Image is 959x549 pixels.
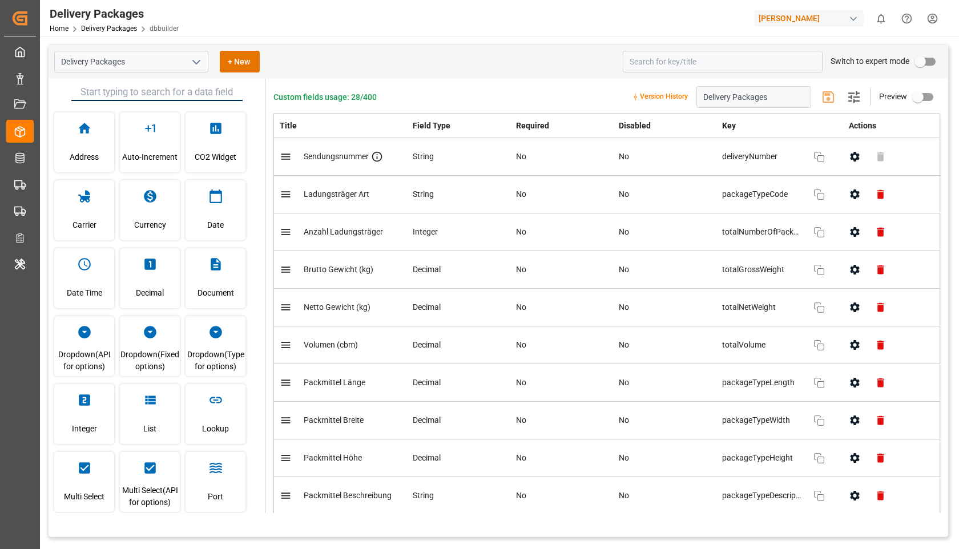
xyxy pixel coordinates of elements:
td: No [613,138,716,176]
span: Packmittel Höhe [304,453,362,462]
input: Type to search/select [54,51,208,72]
span: packageTypeLength [722,377,802,389]
div: Decimal [413,264,505,276]
th: Title [274,114,408,138]
td: No [510,326,614,364]
input: Search for key/title [623,51,823,72]
tr: SendungsnummerStringNoNodeliveryNumber [274,138,940,176]
td: No [613,439,716,477]
td: No [510,138,614,176]
div: Decimal [413,301,505,313]
span: CO2 Widget [195,142,236,172]
div: Decimal [413,452,505,464]
span: Address [70,142,99,172]
span: Packmittel Länge [304,378,365,387]
span: Dropdown(Type for options) [186,345,245,376]
th: Field Type [407,114,510,138]
div: Decimal [413,377,505,389]
button: [PERSON_NAME] [754,7,868,29]
span: Lookup [202,413,229,444]
span: Anzahl Ladungsträger [304,227,383,236]
td: No [613,477,716,515]
div: Decimal [413,339,505,351]
div: [PERSON_NAME] [754,10,864,27]
td: No [510,213,614,251]
span: Date Time [67,277,102,308]
span: Port [208,481,223,512]
td: No [510,251,614,289]
tr: Brutto Gewicht (kg)DecimalNoNototalGrossWeight [274,251,940,289]
span: packageTypeDescription [722,490,802,502]
span: Decimal [136,277,164,308]
input: Start typing to search for a data field [71,84,243,101]
td: No [510,176,614,213]
span: List [143,413,156,444]
td: No [613,251,716,289]
td: No [613,402,716,439]
td: No [613,213,716,251]
button: + New [220,51,260,72]
span: Multi Select [64,481,104,512]
tr: Packmittel BreiteDecimalNoNopackageTypeWidth [274,402,940,439]
td: No [613,176,716,213]
span: Dropdown(API for options) [54,345,114,376]
td: No [510,364,614,402]
tr: Anzahl LadungsträgerIntegerNoNototalNumberOfPackages [274,213,940,251]
span: Integer [72,413,97,444]
button: open menu [187,53,204,71]
button: Help Center [894,6,920,31]
span: Switch to expert mode [831,56,909,66]
span: Netto Gewicht (kg) [304,302,370,312]
div: Decimal [413,414,505,426]
span: Dropdown(Fixed options) [120,345,180,376]
tr: Ladungsträger ArtStringNoNopackageTypeCode [274,176,940,213]
span: Volumen (cbm) [304,340,358,349]
span: packageTypeHeight [722,452,802,464]
span: deliveryNumber [722,151,802,163]
td: No [510,439,614,477]
tr: Packmittel BeschreibungStringNoNopackageTypeDescription [274,477,940,515]
tr: Packmittel HöheDecimalNoNopackageTypeHeight [274,439,940,477]
div: String [413,490,505,502]
div: Integer [413,226,505,238]
td: No [613,364,716,402]
span: totalGrossWeight [722,264,802,276]
th: Required [510,114,614,138]
span: Auto-Increment [122,142,178,172]
span: Multi Select(API for options) [120,481,180,512]
th: Actions [836,114,940,138]
a: Delivery Packages [81,25,137,33]
tr: Netto Gewicht (kg)DecimalNoNototalNetWeight [274,289,940,326]
td: No [510,402,614,439]
td: No [510,289,614,326]
span: Brutto Gewicht (kg) [304,265,373,274]
span: Ladungsträger Art [304,189,369,199]
tr: Packmittel LängeDecimalNoNopackageTypeLength [274,364,940,402]
span: totalNetWeight [722,301,802,313]
input: Enter schema title [696,86,811,108]
span: Currency [134,209,166,240]
span: Date [207,209,224,240]
div: String [413,188,505,200]
div: Delivery Packages [50,5,179,22]
span: totalVolume [722,339,802,351]
a: Home [50,25,68,33]
td: No [510,477,614,515]
span: totalNumberOfPackages [722,226,802,238]
span: packageTypeWidth [722,414,802,426]
th: Disabled [613,114,716,138]
span: Packmittel Beschreibung [304,491,392,500]
td: No [613,326,716,364]
td: No [613,289,716,326]
span: Document [198,277,234,308]
div: String [413,151,505,163]
th: Key [716,114,836,138]
span: Custom fields usage: 28/400 [273,91,377,103]
span: Packmittel Breite [304,415,364,425]
tr: Volumen (cbm)DecimalNoNototalVolume [274,326,940,364]
span: Sendungsnummer [304,152,369,161]
span: Preview [879,92,907,101]
button: show 0 new notifications [868,6,894,31]
span: Carrier [72,209,96,240]
small: Version History [631,92,688,102]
